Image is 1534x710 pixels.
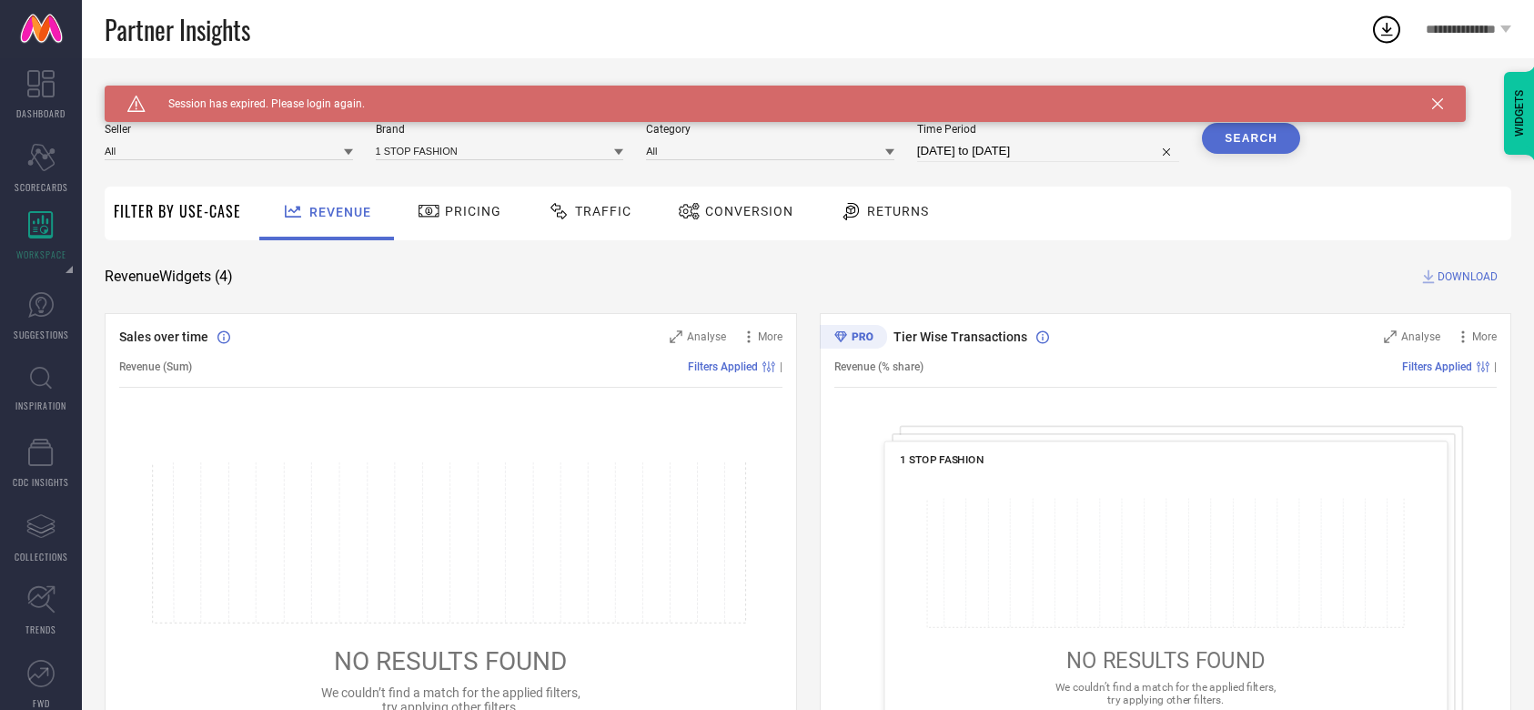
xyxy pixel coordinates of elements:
[688,360,758,373] span: Filters Applied
[15,550,68,563] span: COLLECTIONS
[16,106,66,120] span: DASHBOARD
[1494,360,1497,373] span: |
[705,204,793,218] span: Conversion
[25,623,56,636] span: TRENDS
[15,180,68,194] span: SCORECARDS
[670,330,682,343] svg: Zoom
[105,268,233,286] span: Revenue Widgets ( 4 )
[1066,647,1265,673] span: NO RESULTS FOUND
[758,330,782,343] span: More
[687,330,726,343] span: Analyse
[119,330,208,344] span: Sales over time
[1055,681,1276,705] span: We couldn’t find a match for the applied filters, try applying other filters.
[105,11,250,48] span: Partner Insights
[780,360,782,373] span: |
[1202,123,1300,154] button: Search
[893,330,1027,344] span: Tier Wise Transactions
[917,123,1180,136] span: Time Period
[1402,360,1472,373] span: Filters Applied
[445,204,501,218] span: Pricing
[867,204,929,218] span: Returns
[1384,330,1397,343] svg: Zoom
[119,360,192,373] span: Revenue (Sum)
[33,696,50,710] span: FWD
[105,123,353,136] span: Seller
[376,123,624,136] span: Brand
[15,399,66,412] span: INSPIRATION
[309,205,371,219] span: Revenue
[334,646,567,676] span: NO RESULTS FOUND
[13,475,69,489] span: CDC INSIGHTS
[146,97,365,110] span: Session has expired. Please login again.
[105,86,231,100] span: SYSTEM WORKSPACE
[834,360,923,373] span: Revenue (% share)
[917,140,1180,162] input: Select time period
[14,328,69,341] span: SUGGESTIONS
[1472,330,1497,343] span: More
[1438,268,1498,286] span: DOWNLOAD
[1401,330,1440,343] span: Analyse
[114,200,241,222] span: Filter By Use-Case
[1370,13,1403,46] div: Open download list
[900,453,984,466] span: 1 STOP FASHION
[16,248,66,261] span: WORKSPACE
[646,123,894,136] span: Category
[575,204,631,218] span: Traffic
[820,325,887,352] div: Premium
